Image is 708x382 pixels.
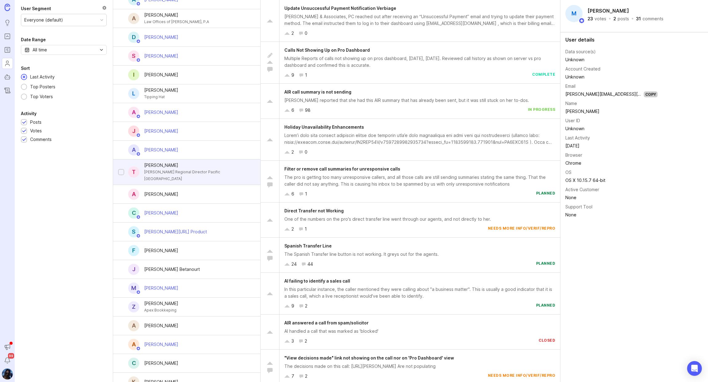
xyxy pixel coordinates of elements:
div: None [565,211,658,218]
img: member badge [136,58,141,62]
div: 44 [307,261,313,267]
div: [PERSON_NAME][URL] Product [144,228,207,235]
div: Support Tool [565,203,592,210]
div: 23 [587,17,593,21]
div: S [128,50,139,62]
img: Canny Home [5,4,10,11]
div: Comments [30,136,52,143]
button: Notifications [2,355,13,366]
div: A [128,13,139,24]
div: 31 [636,17,641,21]
div: A [128,144,139,155]
div: 1 [305,226,307,232]
a: Autopilot [2,71,13,82]
div: One of the numbers on the pro's direct transfer line went through our agents, and not directly to... [284,216,555,223]
a: Filter or remove call summaries for unresponsive callsThe pro is getting too many unresponsive ca... [261,161,560,203]
div: Copy [644,91,658,97]
span: Calls Not Showing Up on Pro Dashboard [284,47,370,53]
span: Holiday Unavailability Enhancements [284,124,364,130]
a: Ideas [2,17,13,28]
div: A [128,320,139,331]
span: Spanish Transfer Line [284,243,332,248]
div: Sort [21,65,30,72]
div: [PERSON_NAME] [144,341,178,348]
div: The decisions made on this call: [URL][PERSON_NAME] Are not populating [284,363,555,370]
div: Law Offices of [PERSON_NAME], P.A [144,18,209,25]
div: M [565,5,583,22]
span: Direct Transfer not Working [284,208,344,213]
div: [PERSON_NAME] Betanourt [144,266,200,273]
div: 2 [305,303,307,309]
div: C [128,358,139,369]
div: User Segment [21,5,51,12]
img: member badge [136,152,141,156]
div: [PERSON_NAME] [144,285,178,292]
div: [PERSON_NAME] [144,162,251,169]
div: J [128,264,139,275]
td: Unknown [565,56,658,64]
div: T [128,167,139,178]
div: in progress [528,107,556,114]
div: D [128,32,139,43]
div: · [608,17,611,21]
div: 0 [305,149,307,155]
div: [PERSON_NAME] reported that she had this AIR summary that has already been sent, but it was still... [284,97,555,104]
div: Unknown [565,125,658,132]
div: [PERSON_NAME] [144,147,178,153]
div: needs more info/verif/repro [488,373,556,380]
a: AIR answered a call from spam/solicitorAI handled a call that was marked as 'blocked'32closed [261,315,560,350]
div: 98 [305,107,310,114]
div: 3 [291,338,294,344]
img: member badge [136,2,141,6]
span: AIR answered a call from spam/solicitor [284,320,369,325]
img: Tim Fischer [2,368,13,380]
div: [PERSON_NAME] [144,191,178,198]
div: None [565,194,658,201]
div: [PERSON_NAME] [144,12,209,18]
div: [PERSON_NAME] [144,360,178,367]
div: [PERSON_NAME] [144,300,178,307]
div: Tipping Hat [144,94,178,100]
a: Users [2,58,13,69]
div: [PERSON_NAME] & Associates, PC reached out after receiving an “Unsuccessful Payment” email and tr... [284,13,555,27]
div: I [128,69,139,80]
div: 2 [305,338,307,344]
span: Update Unsuccessful Payment Notification Verbiage [284,6,396,11]
img: member badge [136,114,141,119]
div: 6 [291,107,294,114]
div: Unknown [565,74,658,80]
div: F [128,245,139,256]
div: Posts [30,119,42,126]
img: member badge [136,234,141,238]
div: A [128,107,139,118]
div: Last Activity [27,74,58,80]
div: 2 [305,373,307,380]
div: A [128,339,139,350]
div: A [128,189,139,200]
div: S [128,226,139,237]
span: AIR call summary is not sending [284,89,351,94]
div: Date Range [21,36,46,43]
span: 99 [8,353,14,359]
a: Calls Not Showing Up on Pro DashboardMultiple Reports of calls not showing up on pros dashboard, ... [261,42,560,84]
div: Top Voters [27,93,56,100]
span: Filter or remove call summaries for unresponsive calls [284,166,400,171]
div: closed [539,338,555,344]
div: [PERSON_NAME] [144,34,178,41]
div: In this particular instance, the caller mentioned they were calling about "a business matter". Th... [284,286,555,300]
a: Portal [2,31,13,42]
div: [PERSON_NAME] Regional Director Pacific [GEOGRAPHIC_DATA] [144,169,251,182]
span: AI failing to identify a sales call [284,278,350,283]
a: Direct Transfer not WorkingOne of the numbers on the pro's direct transfer line went through our ... [261,203,560,238]
div: 2 [291,226,294,232]
a: Changelog [2,85,13,96]
div: comments [643,17,663,21]
div: User details [565,37,703,42]
div: [PERSON_NAME] [144,128,178,135]
div: [PERSON_NAME] [144,109,178,116]
div: Account Created [565,66,600,72]
div: OS [565,169,572,176]
div: M [128,283,139,294]
img: member badge [136,133,141,138]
